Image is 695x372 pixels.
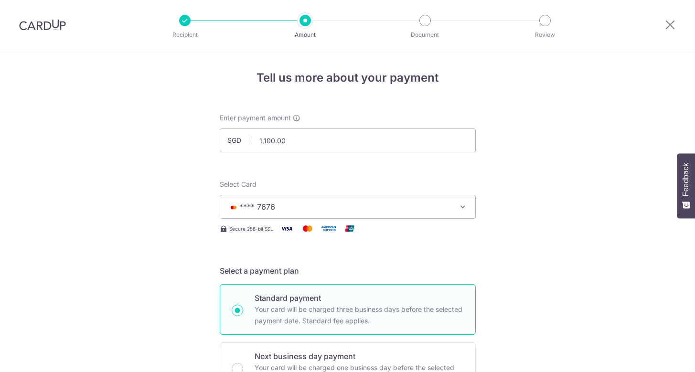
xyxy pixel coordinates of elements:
[255,292,464,304] p: Standard payment
[277,223,296,234] img: Visa
[319,223,338,234] img: American Express
[220,113,291,123] span: Enter payment amount
[255,351,464,362] p: Next business day payment
[390,30,460,40] p: Document
[228,204,239,211] img: MASTERCARD
[220,180,257,188] span: translation missing: en.payables.payment_networks.credit_card.summary.labels.select_card
[510,30,580,40] p: Review
[150,30,220,40] p: Recipient
[340,223,359,234] img: Union Pay
[298,223,317,234] img: Mastercard
[220,128,476,152] input: 0.00
[255,304,464,327] p: Your card will be charged three business days before the selected payment date. Standard fee appl...
[682,163,690,196] span: Feedback
[220,265,476,276] h5: Select a payment plan
[227,136,252,145] span: SGD
[19,19,66,31] img: CardUp
[677,153,695,218] button: Feedback - Show survey
[229,225,273,233] span: Secure 256-bit SSL
[270,30,341,40] p: Amount
[220,69,476,86] h4: Tell us more about your payment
